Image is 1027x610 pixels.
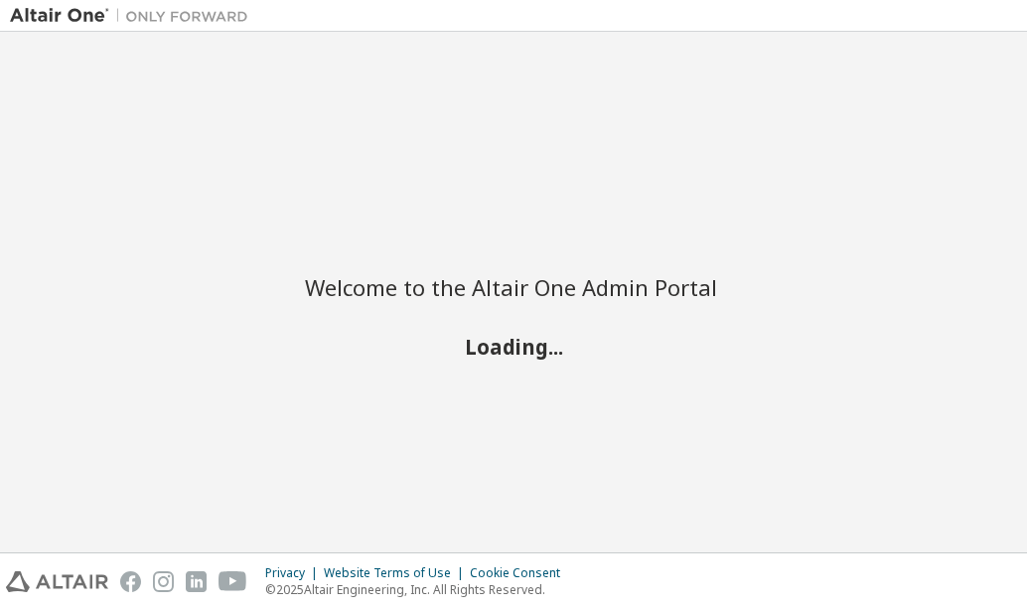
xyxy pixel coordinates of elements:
[470,565,572,581] div: Cookie Consent
[324,565,470,581] div: Website Terms of Use
[153,571,174,592] img: instagram.svg
[186,571,207,592] img: linkedin.svg
[265,565,324,581] div: Privacy
[265,581,572,598] p: © 2025 Altair Engineering, Inc. All Rights Reserved.
[120,571,141,592] img: facebook.svg
[305,273,722,301] h2: Welcome to the Altair One Admin Portal
[10,6,258,26] img: Altair One
[6,571,108,592] img: altair_logo.svg
[305,334,722,360] h2: Loading...
[219,571,247,592] img: youtube.svg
